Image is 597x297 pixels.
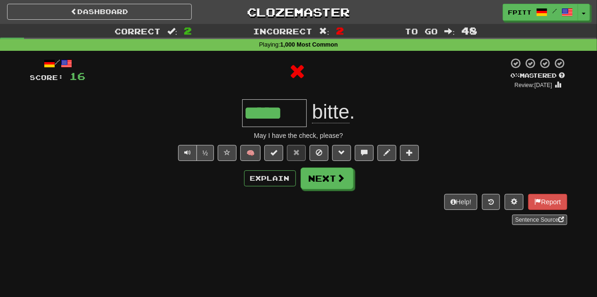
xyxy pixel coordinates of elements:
[512,215,567,225] a: Sentence Source
[30,131,567,140] div: May I have the check, please?
[528,194,567,210] button: Report
[508,8,532,16] span: fpitt
[114,26,161,36] span: Correct
[206,4,391,20] a: Clozemaster
[482,194,500,210] button: Round history (alt+y)
[444,194,478,210] button: Help!
[7,4,192,20] a: Dashboard
[332,145,351,161] button: Grammar (alt+g)
[30,57,86,69] div: /
[310,145,328,161] button: Ignore sentence (alt+i)
[307,101,355,123] span: .
[336,25,344,36] span: 2
[184,25,192,36] span: 2
[30,73,64,81] span: Score:
[287,145,306,161] button: Reset to 0% Mastered (alt+r)
[461,25,477,36] span: 48
[196,145,214,161] button: ½
[405,26,438,36] span: To go
[244,170,296,186] button: Explain
[445,27,455,35] span: :
[515,82,552,88] small: Review: [DATE]
[552,8,557,14] span: /
[400,145,419,161] button: Add to collection (alt+a)
[511,72,520,79] span: 0 %
[319,27,329,35] span: :
[178,145,197,161] button: Play sentence audio (ctl+space)
[167,27,178,35] span: :
[377,145,396,161] button: Edit sentence (alt+d)
[218,145,237,161] button: Favorite sentence (alt+f)
[301,168,353,189] button: Next
[503,4,578,21] a: fpitt /
[240,145,261,161] button: 🧠
[312,101,349,123] span: bitte
[253,26,312,36] span: Incorrect
[70,70,86,82] span: 16
[264,145,283,161] button: Set this sentence to 100% Mastered (alt+m)
[280,41,338,48] strong: 1,000 Most Common
[509,72,567,80] div: Mastered
[176,145,214,161] div: Text-to-speech controls
[355,145,374,161] button: Discuss sentence (alt+u)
